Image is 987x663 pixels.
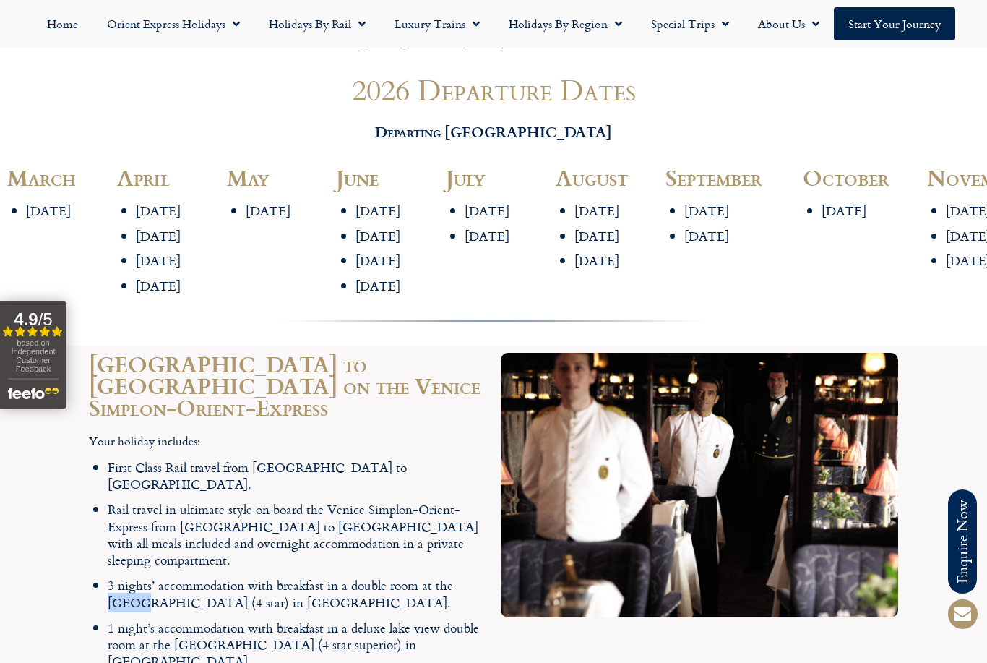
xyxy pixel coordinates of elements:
li: [DATE] [465,228,541,244]
a: Home [33,7,92,40]
li: [DATE] [574,252,651,269]
li: Rail travel in ultimate style on board the Venice Simplon-Orient-Express from [GEOGRAPHIC_DATA] t... [108,501,486,568]
li: [DATE] [684,228,788,244]
a: Start your Journey [834,7,955,40]
li: [DATE] [946,228,978,244]
a: Orient Express Holidays [92,7,254,40]
li: [DATE] [136,228,212,244]
li: [DATE] [574,202,651,219]
li: [DATE] [684,202,788,219]
h2: November [927,166,978,188]
a: Special Trips [637,7,744,40]
a: Luxury Trains [380,7,494,40]
li: [DATE] [946,252,978,269]
li: [DATE] [574,228,651,244]
h2: June [336,166,431,188]
li: [DATE] [246,202,322,219]
a: About Us [744,7,834,40]
li: [DATE] [136,202,212,219]
h2: April [117,166,212,188]
h1: 2026 Departure Dates [89,73,898,106]
nav: Menu [7,7,980,40]
li: [DATE] [355,252,432,269]
h2: October [803,166,913,188]
li: [DATE] [946,202,978,219]
li: [DATE] [355,278,432,294]
h2: July [446,166,541,188]
a: Holidays by Rail [254,7,380,40]
li: First Class Rail travel from [GEOGRAPHIC_DATA] to [GEOGRAPHIC_DATA]. [108,459,486,493]
h2: March [7,166,103,188]
li: [DATE] [465,202,541,219]
li: [DATE] [26,202,103,219]
span: Departing [GEOGRAPHIC_DATA] [375,121,612,142]
li: [DATE] [136,278,212,294]
h2: [GEOGRAPHIC_DATA] to [GEOGRAPHIC_DATA] on the Venice Simplon-Orient-Express [89,353,486,418]
h2: August [556,166,651,188]
li: [DATE] [355,228,432,244]
li: 3 nights’ accommodation with breakfast in a double room at the [GEOGRAPHIC_DATA] (4 star) in [GEO... [108,577,486,611]
h2: May [227,166,322,188]
li: [DATE] [136,252,212,269]
a: Holidays by Region [494,7,637,40]
img: venice-simplon-orient-express [501,353,898,618]
p: Your holiday includes: [89,432,486,451]
li: [DATE] [822,202,913,219]
h2: September [665,166,788,188]
li: [DATE] [355,202,432,219]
